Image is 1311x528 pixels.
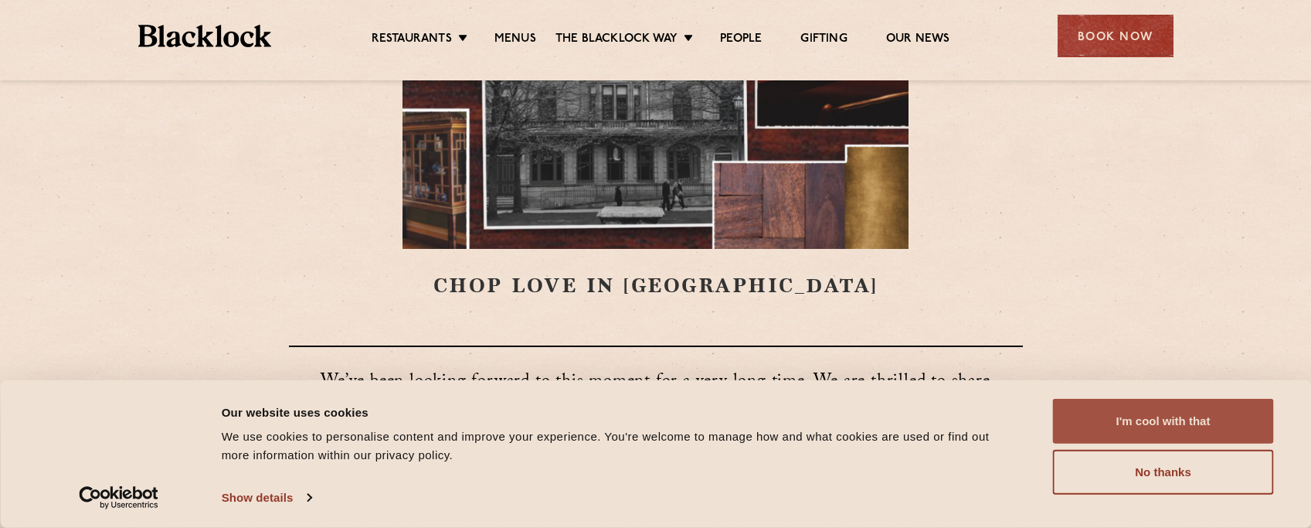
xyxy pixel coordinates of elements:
a: Gifting [800,32,847,49]
a: People [720,32,762,49]
a: Menus [494,32,536,49]
a: Restaurants [372,32,452,49]
a: Show details [222,486,311,509]
a: Our News [886,32,950,49]
div: Book Now [1058,15,1173,57]
h3: ​​​​​​​We’ve been looking forward to this moment for a very long time. We are thrilled to share t... [289,346,1023,441]
div: We use cookies to personalise content and improve your experience. You're welcome to manage how a... [222,428,1018,465]
button: No thanks [1053,450,1274,495]
button: I'm cool with that [1053,399,1274,444]
img: BL_Textured_Logo-footer-cropped.svg [138,25,272,47]
div: Our website uses cookies [222,403,1018,421]
a: The Blacklock Way [555,32,678,49]
a: Usercentrics Cookiebot - opens in a new window [51,486,186,509]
